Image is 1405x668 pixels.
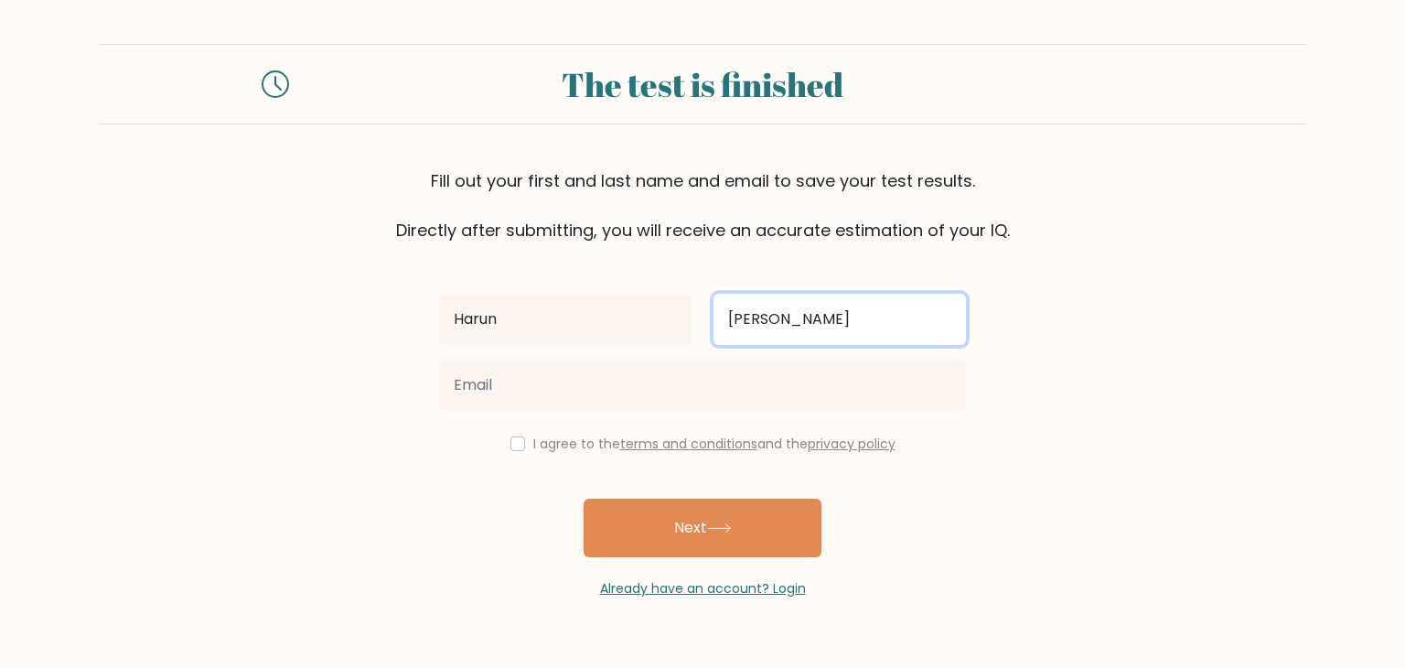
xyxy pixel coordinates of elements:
button: Next [584,499,821,557]
div: Fill out your first and last name and email to save your test results. Directly after submitting,... [99,168,1306,242]
a: terms and conditions [620,435,757,453]
div: The test is finished [311,59,1094,109]
label: I agree to the and the [533,435,896,453]
a: privacy policy [808,435,896,453]
input: Last name [713,294,966,345]
input: Email [439,360,966,411]
input: First name [439,294,692,345]
a: Already have an account? Login [600,579,806,598]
